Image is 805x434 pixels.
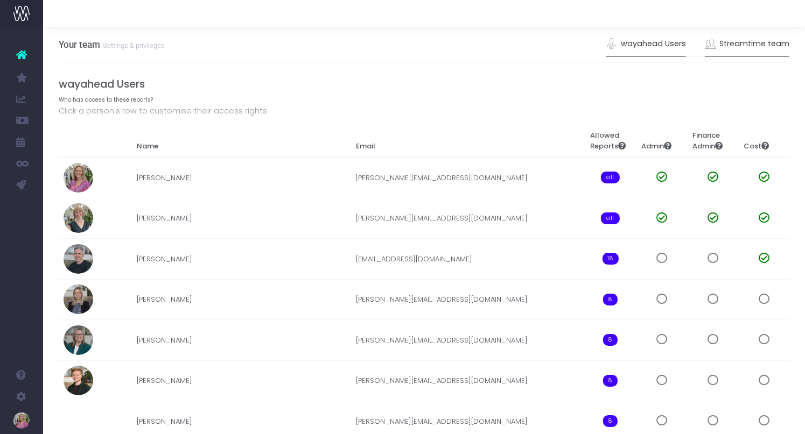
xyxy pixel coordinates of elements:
th: Email [351,125,585,157]
td: [PERSON_NAME] [131,279,351,320]
td: [PERSON_NAME][EMAIL_ADDRESS][DOMAIN_NAME] [351,198,585,239]
th: Allowed Reports [585,125,636,157]
img: profile_images [64,366,93,395]
td: [PERSON_NAME] [131,157,351,198]
h3: Your team [59,39,165,50]
span: 8 [603,415,618,427]
span: 8 [603,375,618,387]
small: Settings & privileges [100,39,165,50]
span: 18 [603,253,619,265]
th: Admin [636,125,687,157]
th: Name [131,125,351,157]
th: Finance Admin [687,125,738,157]
span: all [601,172,620,183]
img: profile_images [64,325,93,355]
img: profile_images [64,203,93,233]
th: Cost [738,125,789,157]
td: [PERSON_NAME][EMAIL_ADDRESS][DOMAIN_NAME] [351,360,585,401]
td: [PERSON_NAME] [131,320,351,361]
td: [PERSON_NAME][EMAIL_ADDRESS][DOMAIN_NAME] [351,320,585,361]
h4: wayahead Users [59,78,790,90]
span: 8 [603,294,618,305]
td: [PERSON_NAME][EMAIL_ADDRESS][DOMAIN_NAME] [351,157,585,198]
small: Who has access to these reports? [59,94,153,104]
img: profile_images [64,244,93,274]
a: wayahead Users [606,32,686,56]
img: images/default_profile_image.png [13,412,30,429]
img: profile_images [64,163,93,193]
td: [PERSON_NAME] [131,239,351,280]
img: profile_images [64,284,93,314]
td: [PERSON_NAME] [131,198,351,239]
td: [EMAIL_ADDRESS][DOMAIN_NAME] [351,239,585,280]
td: [PERSON_NAME] [131,360,351,401]
span: all [601,212,620,224]
a: Streamtime team [705,32,790,56]
span: 8 [603,334,618,346]
td: [PERSON_NAME][EMAIL_ADDRESS][DOMAIN_NAME] [351,279,585,320]
p: Click a person's row to customise their access rights [59,104,790,117]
